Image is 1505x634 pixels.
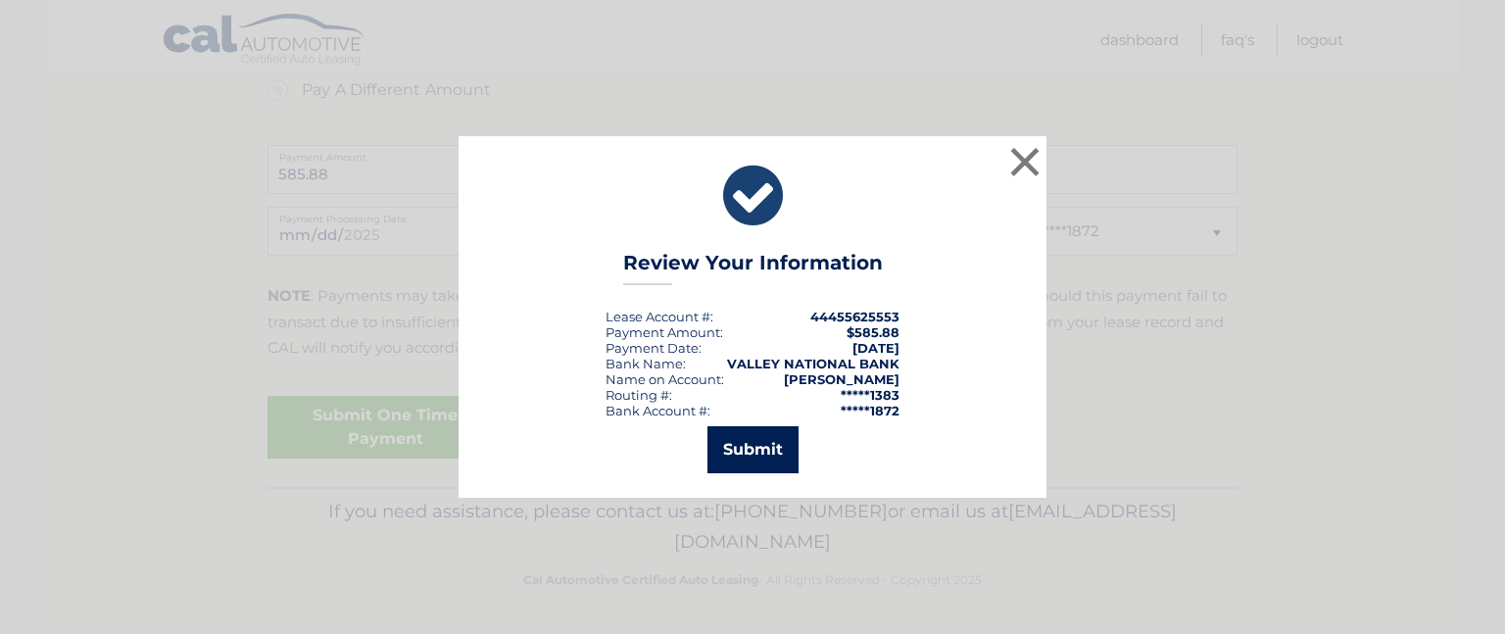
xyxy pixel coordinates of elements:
span: [DATE] [852,340,899,356]
div: : [606,340,702,356]
h3: Review Your Information [623,251,883,285]
span: $585.88 [847,324,899,340]
span: Payment Date [606,340,699,356]
div: Name on Account: [606,371,724,387]
button: Submit [707,426,799,473]
div: Payment Amount: [606,324,723,340]
div: Lease Account #: [606,309,713,324]
strong: 44455625553 [810,309,899,324]
div: Bank Name: [606,356,686,371]
strong: [PERSON_NAME] [784,371,899,387]
div: Bank Account #: [606,403,710,418]
strong: VALLEY NATIONAL BANK [727,356,899,371]
button: × [1005,142,1044,181]
div: Routing #: [606,387,672,403]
